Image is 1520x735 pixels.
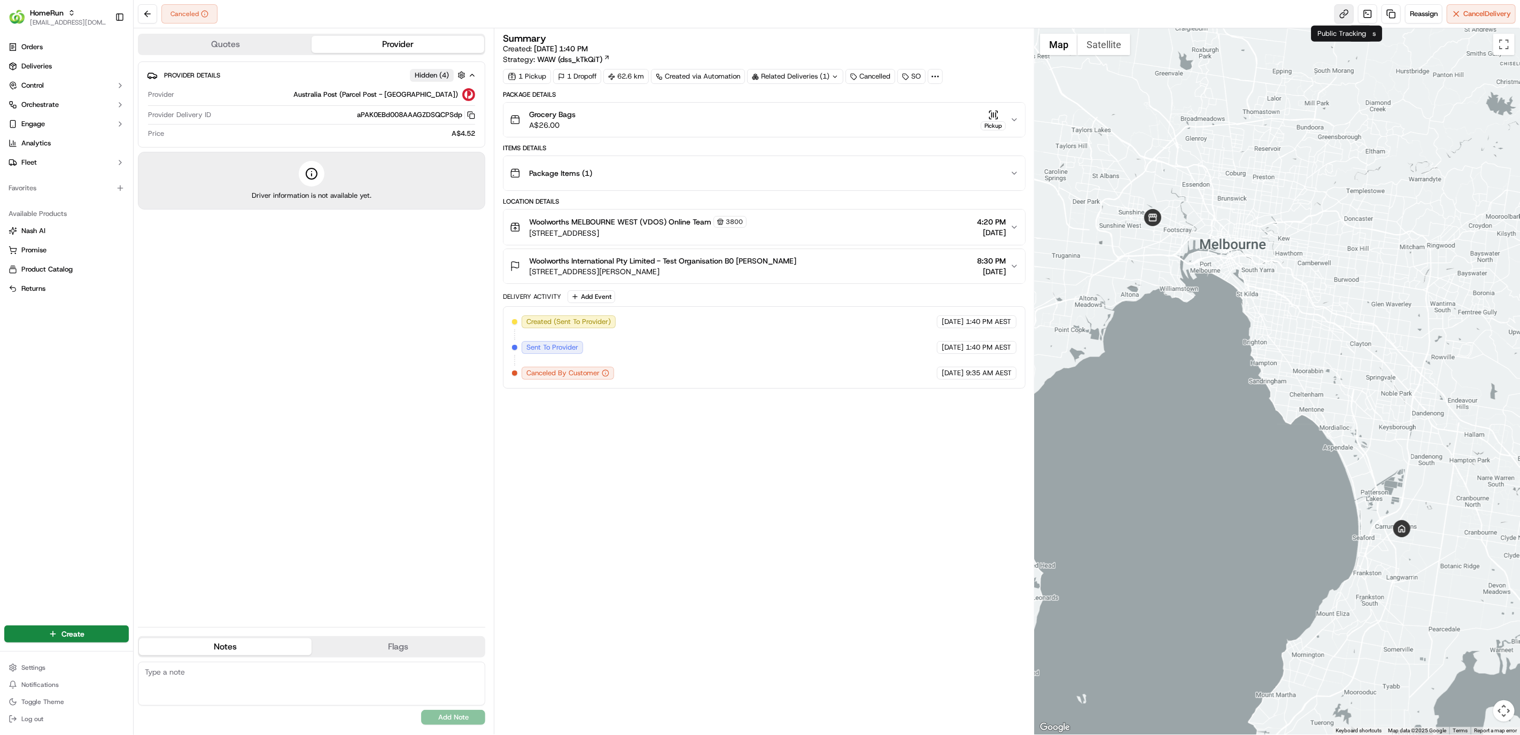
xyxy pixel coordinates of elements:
[61,629,84,639] span: Create
[537,54,610,65] a: WAW (dss_kTkQiT)
[21,265,73,274] span: Product Catalog
[106,265,129,273] span: Pylon
[312,638,484,655] button: Flags
[568,290,615,303] button: Add Event
[503,156,1025,190] button: Package Items (1)
[21,166,30,175] img: 1736555255976-a54dd68f-1ca7-489b-9aae-adbdc363a1c4
[503,197,1026,206] div: Location Details
[21,81,44,90] span: Control
[139,36,312,53] button: Quotes
[526,317,611,327] span: Created (Sent To Provider)
[148,110,211,120] span: Provider Delivery ID
[1410,9,1438,19] span: Reassign
[33,166,87,174] span: [PERSON_NAME]
[166,137,195,150] button: See all
[9,265,125,274] a: Product Catalog
[415,71,449,80] span: Hidden ( 4 )
[21,284,45,293] span: Returns
[48,113,147,121] div: We're available if you need us!
[846,69,895,84] div: Cancelled
[747,69,843,84] div: Related Deliveries (1)
[503,144,1026,152] div: Items Details
[21,245,46,255] span: Promise
[139,638,312,655] button: Notes
[6,235,86,254] a: 📗Knowledge Base
[981,121,1006,130] div: Pickup
[11,102,30,121] img: 1736555255976-a54dd68f-1ca7-489b-9aae-adbdc363a1c4
[977,256,1006,266] span: 8:30 PM
[4,694,129,709] button: Toggle Theme
[182,105,195,118] button: Start new chat
[33,195,87,203] span: [PERSON_NAME]
[312,36,484,53] button: Provider
[503,69,551,84] div: 1 Pickup
[1493,34,1515,55] button: Toggle fullscreen view
[4,660,129,675] button: Settings
[1405,4,1443,24] button: Reassign
[977,266,1006,277] span: [DATE]
[503,292,561,301] div: Delivery Activity
[462,88,475,101] img: auspost_logo_v2.png
[4,222,129,239] button: Nash AI
[95,195,117,203] span: [DATE]
[21,226,45,236] span: Nash AI
[164,71,220,80] span: Provider Details
[1493,700,1515,722] button: Map camera controls
[1348,26,1382,42] div: Events
[4,677,129,692] button: Notifications
[293,90,458,99] span: Australia Post (Parcel Post - [GEOGRAPHIC_DATA])
[11,11,32,32] img: Nash
[1037,721,1073,734] a: Open this area in Google Maps (opens a new window)
[603,69,649,84] div: 62.6 km
[503,210,1025,245] button: Woolworths MELBOURNE WEST (VDOS) Online Team3800[STREET_ADDRESS]4:20 PM[DATE]
[452,129,475,138] span: A$4.52
[1077,34,1130,55] button: Show satellite imagery
[4,711,129,726] button: Log out
[410,68,468,82] button: Hidden (4)
[503,43,588,54] span: Created:
[4,154,129,171] button: Fleet
[651,69,745,84] a: Created via Automation
[537,54,602,65] span: WAW (dss_kTkQiT)
[21,119,45,129] span: Engage
[21,100,59,110] span: Orchestrate
[977,216,1006,227] span: 4:20 PM
[553,69,601,84] div: 1 Dropoff
[75,265,129,273] a: Powered byPylon
[503,249,1025,283] button: Woolworths International Pty Limited - Test Organisation B0 [PERSON_NAME][STREET_ADDRESS][PERSON_...
[1463,9,1511,19] span: Cancel Delivery
[89,195,92,203] span: •
[30,7,64,18] span: HomeRun
[161,4,218,24] button: Canceled
[503,103,1025,137] button: Grocery BagsA$26.00Pickup
[21,698,64,706] span: Toggle Theme
[4,4,111,30] button: HomeRunHomeRun[EMAIL_ADDRESS][DOMAIN_NAME]
[534,44,588,53] span: [DATE] 1:40 PM
[529,266,796,277] span: [STREET_ADDRESS][PERSON_NAME]
[9,245,125,255] a: Promise
[1037,721,1073,734] img: Google
[4,135,129,152] a: Analytics
[529,228,747,238] span: [STREET_ADDRESS]
[4,38,129,56] a: Orders
[148,129,164,138] span: Price
[147,66,476,84] button: Provider DetailsHidden (4)
[966,368,1012,378] span: 9:35 AM AEST
[1040,34,1077,55] button: Show street map
[101,239,172,250] span: API Documentation
[526,368,600,378] span: Canceled By Customer
[28,69,192,80] input: Got a question? Start typing here...
[4,205,129,222] div: Available Products
[22,102,42,121] img: 6896339556228_8d8ce7a9af23287cc65f_72.jpg
[529,216,711,227] span: Woolworths MELBOURNE WEST (VDOS) Online Team
[90,240,99,249] div: 💻
[30,18,106,27] span: [EMAIL_ADDRESS][DOMAIN_NAME]
[981,110,1006,130] button: Pickup
[942,343,964,352] span: [DATE]
[4,96,129,113] button: Orchestrate
[9,9,26,26] img: HomeRun
[526,343,578,352] span: Sent To Provider
[48,102,175,113] div: Start new chat
[11,139,72,148] div: Past conversations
